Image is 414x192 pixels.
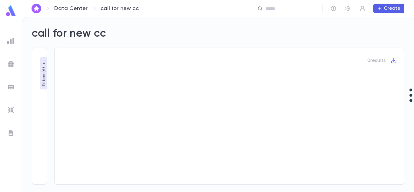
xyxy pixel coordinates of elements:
a: Data Center [54,5,88,12]
h2: call for new cc [32,27,106,40]
p: 0 results [367,58,386,64]
img: imports_grey.530a8a0e642e233f2baf0ef88e8c9fcb.svg [7,106,15,114]
p: Filters ( 6 ) [41,66,47,86]
button: Create [373,4,404,13]
img: reports_grey.c525e4749d1bce6a11f5fe2a8de1b229.svg [7,37,15,45]
img: logo [5,5,17,17]
p: call for new cc [101,5,139,12]
button: Filters (6) [40,57,48,89]
img: home_white.a664292cf8c1dea59945f0da9f25487c.svg [33,6,40,11]
img: campaigns_grey.99e729a5f7ee94e3726e6486bddda8f1.svg [7,60,15,68]
img: batches_grey.339ca447c9d9533ef1741baa751efc33.svg [7,83,15,91]
img: letters_grey.7941b92b52307dd3b8a917253454ce1c.svg [7,130,15,137]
